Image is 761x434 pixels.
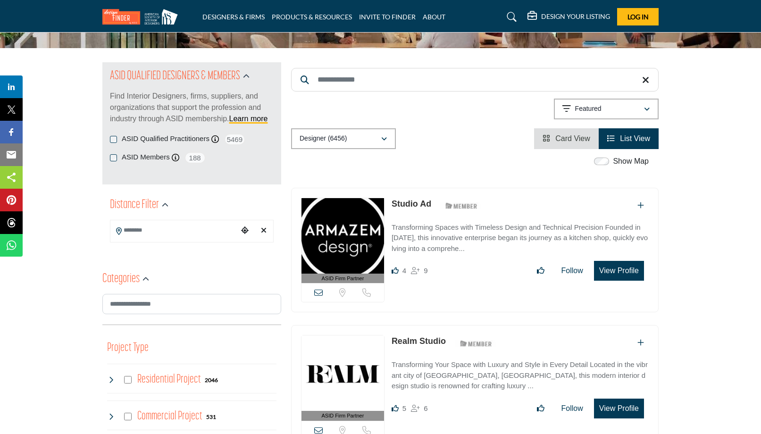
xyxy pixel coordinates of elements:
p: Realm Studio [392,335,446,348]
span: Log In [627,13,649,21]
span: ASID Firm Partner [322,412,364,420]
button: Log In [617,8,659,25]
h2: Distance Filter [110,197,159,214]
a: Add To List [637,201,644,209]
a: ASID Firm Partner [301,198,384,284]
b: 2046 [205,377,218,384]
button: Designer (6456) [291,128,396,149]
button: Like listing [531,399,551,418]
span: ASID Firm Partner [322,275,364,283]
button: Featured [554,99,659,119]
a: View List [607,134,650,142]
input: Search Location [110,221,238,240]
span: 9 [424,267,427,275]
img: ASID Members Badge Icon [440,200,483,212]
p: Studio Ad [392,198,431,210]
input: Search Keyword [291,68,659,92]
a: Transforming Your Space with Luxury and Style in Every Detail Located in the vibrant city of [GEO... [392,354,649,392]
button: Follow [555,399,589,418]
span: 188 [184,152,206,164]
span: 4 [402,267,406,275]
h2: Categories [102,271,140,288]
div: Followers [411,403,427,414]
button: Follow [555,261,589,280]
i: Likes [392,267,399,274]
p: Find Interior Designers, firms, suppliers, and organizations that support the profession and indu... [110,91,274,125]
img: Realm Studio [301,335,384,411]
a: DESIGNERS & FIRMS [202,13,265,21]
button: Project Type [107,339,149,357]
a: Studio Ad [392,199,431,209]
label: ASID Qualified Practitioners [122,134,209,144]
i: Likes [392,405,399,412]
button: View Profile [594,261,644,281]
span: 5469 [224,134,245,145]
img: Site Logo [102,9,183,25]
img: ASID Members Badge Icon [455,337,497,349]
div: 531 Results For Commercial Project [206,412,216,421]
a: PRODUCTS & RESOURCES [272,13,352,21]
input: ASID Members checkbox [110,154,117,161]
h4: Residential Project: Types of projects range from simple residential renovations to highly comple... [137,371,201,388]
span: 6 [424,404,427,412]
a: INVITE TO FINDER [359,13,416,21]
input: Select Commercial Project checkbox [124,413,132,420]
a: ABOUT [423,13,445,21]
a: Realm Studio [392,336,446,346]
h4: Commercial Project: Involve the design, construction, or renovation of spaces used for business p... [137,408,202,425]
div: 2046 Results For Residential Project [205,376,218,384]
a: Transforming Spaces with Timeless Design and Technical Precision Founded in [DATE], this innovati... [392,217,649,254]
p: Transforming Your Space with Luxury and Style in Every Detail Located in the vibrant city of [GEO... [392,359,649,392]
img: Studio Ad [301,198,384,274]
input: Select Residential Project checkbox [124,376,132,384]
a: View Card [543,134,590,142]
span: 5 [402,404,406,412]
input: Search Category [102,294,281,314]
li: Card View [534,128,599,149]
label: Show Map [613,156,649,167]
label: ASID Members [122,152,170,163]
p: Featured [575,104,602,114]
div: DESIGN YOUR LISTING [527,11,610,23]
a: ASID Firm Partner [301,335,384,421]
h2: ASID QUALIFIED DESIGNERS & MEMBERS [110,68,240,85]
a: Add To List [637,339,644,347]
input: ASID Qualified Practitioners checkbox [110,136,117,143]
button: View Profile [594,399,644,418]
li: List View [599,128,659,149]
a: Search [498,9,523,25]
h5: DESIGN YOUR LISTING [541,12,610,21]
button: Like listing [531,261,551,280]
b: 531 [206,414,216,420]
span: List View [620,134,650,142]
div: Choose your current location [238,221,252,241]
span: Card View [555,134,590,142]
a: Learn more [229,115,268,123]
div: Clear search location [257,221,271,241]
div: Followers [411,265,427,276]
p: Designer (6456) [300,134,347,143]
p: Transforming Spaces with Timeless Design and Technical Precision Founded in [DATE], this innovati... [392,222,649,254]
